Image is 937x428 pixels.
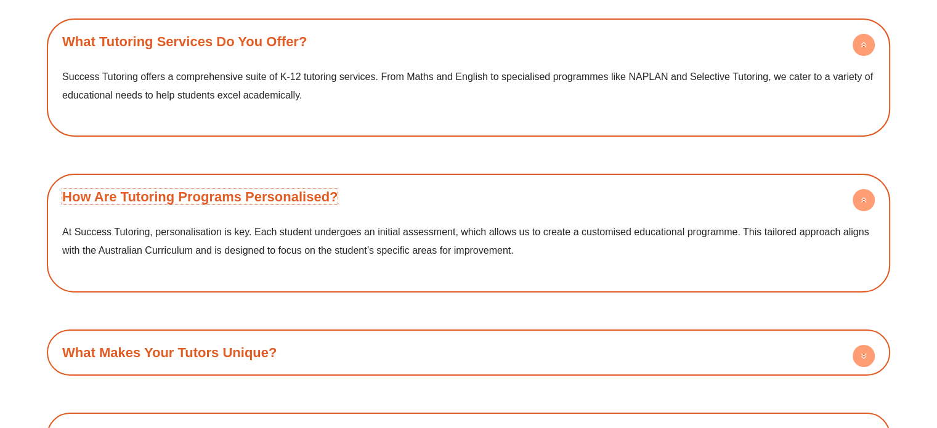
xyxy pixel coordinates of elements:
span: Success Tutoring offers a comprehensive suite of K-12 tutoring services. From Maths and English t... [62,71,873,100]
a: What Makes Your Tutors Unique? [62,345,277,360]
div: How Are Tutoring Programs Personalised? [53,180,884,214]
a: How Are Tutoring Programs Personalised? [62,189,338,204]
div: What Makes Your Tutors Unique? [53,336,884,369]
div: What Tutoring Services Do You Offer? [53,59,884,131]
span: At Success Tutoring, personalisation is key. Each student undergoes an initial assessment, which ... [62,227,869,256]
iframe: Chat Widget [732,289,937,428]
div: How Are Tutoring Programs Personalised? [53,214,884,286]
div: What Tutoring Services Do You Offer? [53,25,884,59]
a: What Tutoring Services Do You Offer? [62,34,307,49]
